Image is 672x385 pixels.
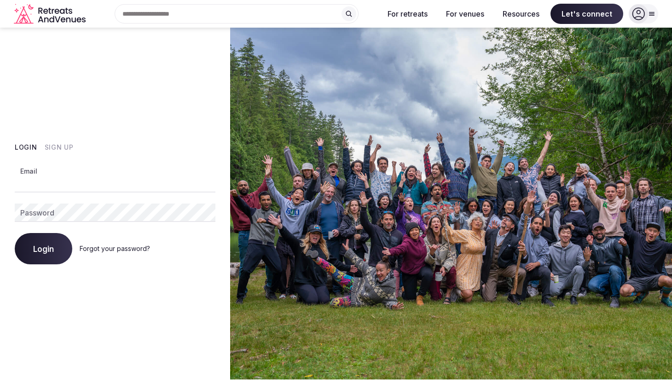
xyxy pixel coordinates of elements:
span: Let's connect [550,4,623,24]
svg: Retreats and Venues company logo [14,4,87,24]
span: Login [33,244,54,253]
button: For venues [439,4,492,24]
button: Login [15,233,72,264]
label: Email [18,167,39,176]
button: For retreats [380,4,435,24]
a: Visit the homepage [14,4,87,24]
img: My Account Background [230,28,672,379]
button: Resources [495,4,547,24]
button: Sign Up [45,143,74,152]
button: Login [15,143,37,152]
a: Forgot your password? [80,245,150,252]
